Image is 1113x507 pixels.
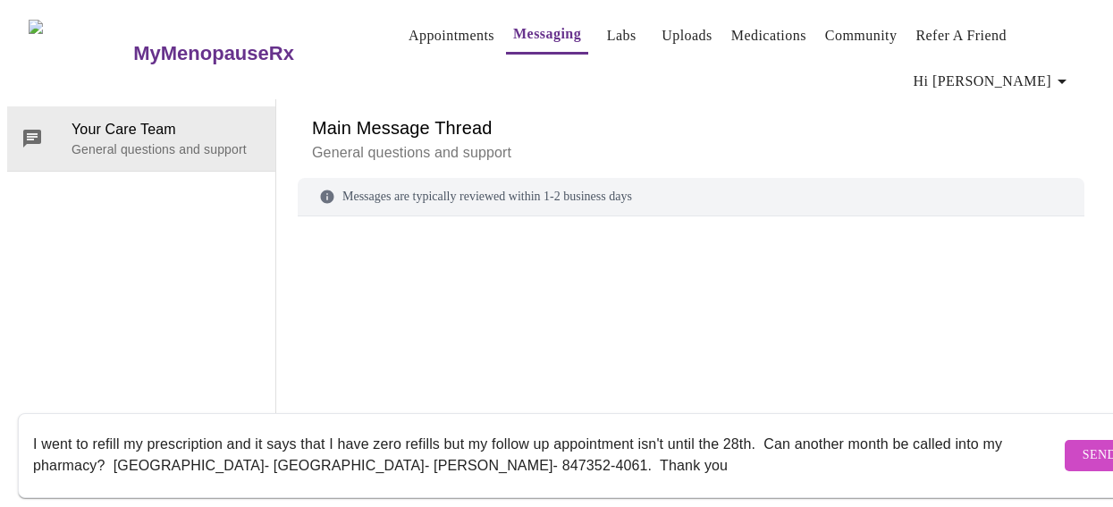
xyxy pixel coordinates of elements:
a: Medications [731,23,806,48]
p: General questions and support [312,142,1070,164]
img: MyMenopauseRx Logo [29,20,131,87]
h3: MyMenopauseRx [133,42,294,65]
p: General questions and support [72,140,261,158]
a: Uploads [662,23,712,48]
button: Messaging [506,16,588,55]
span: Your Care Team [72,119,261,140]
button: Refer a Friend [908,18,1014,54]
a: MyMenopauseRx [131,22,366,85]
h6: Main Message Thread [312,114,1070,142]
div: Your Care TeamGeneral questions and support [7,106,275,171]
a: Appointments [409,23,494,48]
div: Messages are typically reviewed within 1-2 business days [298,178,1084,216]
button: Labs [593,18,650,54]
a: Community [825,23,898,48]
a: Refer a Friend [915,23,1007,48]
a: Labs [607,23,637,48]
span: Hi [PERSON_NAME] [914,69,1073,94]
button: Appointments [401,18,502,54]
button: Hi [PERSON_NAME] [906,63,1080,99]
button: Medications [724,18,814,54]
button: Community [818,18,905,54]
button: Uploads [654,18,720,54]
a: Messaging [513,21,581,46]
textarea: Send a message about your appointment [33,427,1060,484]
